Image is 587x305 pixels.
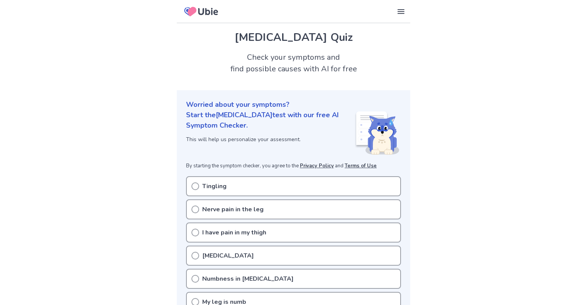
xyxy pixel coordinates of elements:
[202,228,266,237] p: I have pain in my thigh
[186,135,355,143] p: This will help us personalize your assessment.
[300,162,334,169] a: Privacy Policy
[186,162,401,170] p: By starting the symptom checker, you agree to the and
[186,29,401,45] h1: [MEDICAL_DATA] Quiz
[202,205,264,214] p: Nerve pain in the leg
[202,182,227,191] p: Tingling
[345,162,377,169] a: Terms of Use
[355,111,399,155] img: Shiba
[186,99,401,110] p: Worried about your symptoms?
[202,251,254,260] p: [MEDICAL_DATA]
[186,110,355,131] p: Start the [MEDICAL_DATA] test with our free AI Symptom Checker.
[177,52,410,75] h2: Check your symptoms and find possible causes with AI for free
[202,274,294,283] p: Numbness in [MEDICAL_DATA]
